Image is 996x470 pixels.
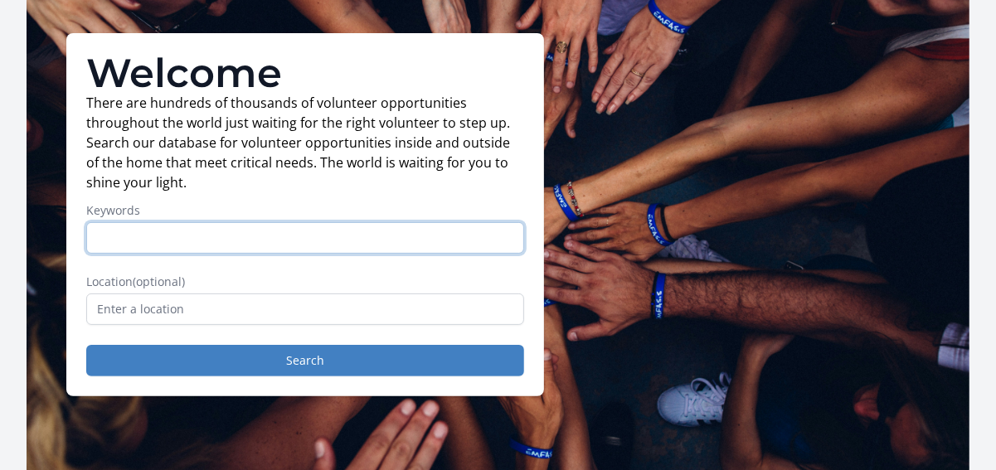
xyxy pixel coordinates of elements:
[133,274,185,289] span: (optional)
[86,345,524,376] button: Search
[86,93,524,192] p: There are hundreds of thousands of volunteer opportunities throughout the world just waiting for ...
[86,202,524,219] label: Keywords
[86,53,524,93] h1: Welcome
[86,293,524,325] input: Enter a location
[86,274,524,290] label: Location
